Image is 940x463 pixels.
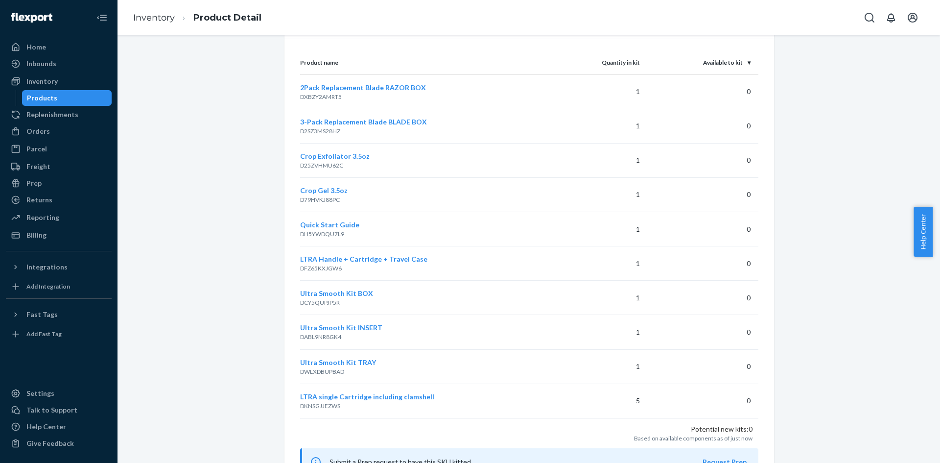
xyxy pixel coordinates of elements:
div: Settings [26,389,54,398]
a: Orders [6,123,112,139]
a: Ultra Smooth Kit TRAY [300,358,376,366]
a: Quick Start Guide [300,220,359,229]
a: Billing [6,227,112,243]
a: Products [22,90,112,106]
a: Inventory [133,12,175,23]
div: Inventory [26,76,58,86]
th: Quantity in kit [529,51,644,74]
a: Crop Gel 3.5oz [300,186,348,195]
div: Add Integration [26,282,70,291]
td: 0 [644,212,758,246]
button: Close Navigation [92,8,112,27]
button: Help Center [914,207,933,257]
button: Give Feedback [6,436,112,451]
a: Freight [6,159,112,174]
td: 0 [644,109,758,143]
p: DKNSGJJEZWS [300,402,525,410]
td: 1 [529,246,644,281]
td: 1 [529,281,644,315]
button: Open account menu [903,8,922,27]
a: Inventory [6,73,112,89]
td: 0 [644,74,758,109]
div: Home [26,42,46,52]
div: Help Center [26,422,66,432]
td: 1 [529,349,644,384]
p: DH5YWDQU7L9 [300,230,525,238]
div: Add Fast Tag [26,330,62,338]
p: Potential new kits: 0 [306,424,752,434]
div: Returns [26,195,52,205]
p: DXBZY2AMRT5 [300,93,525,101]
a: Talk to Support [6,402,112,418]
div: Integrations [26,262,68,272]
div: Orders [26,126,50,136]
button: Integrations [6,259,112,275]
td: 1 [529,315,644,349]
button: Open Search Box [860,8,879,27]
div: Products [27,93,57,103]
td: 0 [644,315,758,349]
ol: breadcrumbs [125,3,269,32]
a: Crop Exfoliator 3.5oz [300,152,370,160]
a: Add Integration [6,279,112,294]
td: 0 [644,246,758,281]
td: 0 [644,384,758,418]
td: 0 [644,349,758,384]
div: Inbounds [26,59,56,69]
p: D2SZ3MS28HZ [300,127,525,135]
td: 5 [529,384,644,418]
a: Ultra Smooth Kit INSERT [300,323,382,332]
a: Reporting [6,210,112,225]
a: Add Fast Tag [6,326,112,342]
p: Based on available components as of just now [306,434,752,442]
a: Parcel [6,141,112,157]
a: Settings [6,386,112,401]
p: DFZ65KXJGW6 [300,264,525,272]
td: 0 [644,177,758,212]
div: Give Feedback [26,439,74,448]
a: Returns [6,192,112,208]
td: 1 [529,143,644,177]
td: 1 [529,109,644,143]
td: 1 [529,212,644,246]
a: 2Pack Replacement Blade RAZOR BOX [300,83,426,92]
th: Available to kit [644,51,758,74]
th: Product name [300,51,529,74]
td: 0 [644,143,758,177]
p: DWLXDBUPBAD [300,367,525,376]
button: Fast Tags [6,307,112,322]
div: Fast Tags [26,310,58,319]
a: Home [6,39,112,55]
a: LTRA single Cartridge including clamshell [300,392,434,401]
div: Replenishments [26,110,78,120]
div: Prep [26,178,42,188]
td: 0 [644,281,758,315]
div: Talk to Support [26,405,77,415]
p: DCY5QUPJP5R [300,298,525,307]
div: Freight [26,162,50,171]
button: Open notifications [881,8,901,27]
a: Help Center [6,419,112,435]
div: Reporting [26,213,59,222]
a: Ultra Smooth Kit BOX [300,289,373,297]
a: 3-Pack Replacement Blade BLADE BOX [300,118,427,126]
img: Flexport logo [11,13,52,23]
a: Inbounds [6,56,112,72]
p: DABL9NR8GK4 [300,333,525,341]
p: D79HVKJ88PC [300,195,525,204]
a: Product Detail [193,12,261,23]
a: Replenishments [6,107,112,122]
td: 1 [529,74,644,109]
span: LTRA Handle + Cartridge + Travel Case [300,255,427,263]
td: 1 [529,177,644,212]
div: Billing [26,230,47,240]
